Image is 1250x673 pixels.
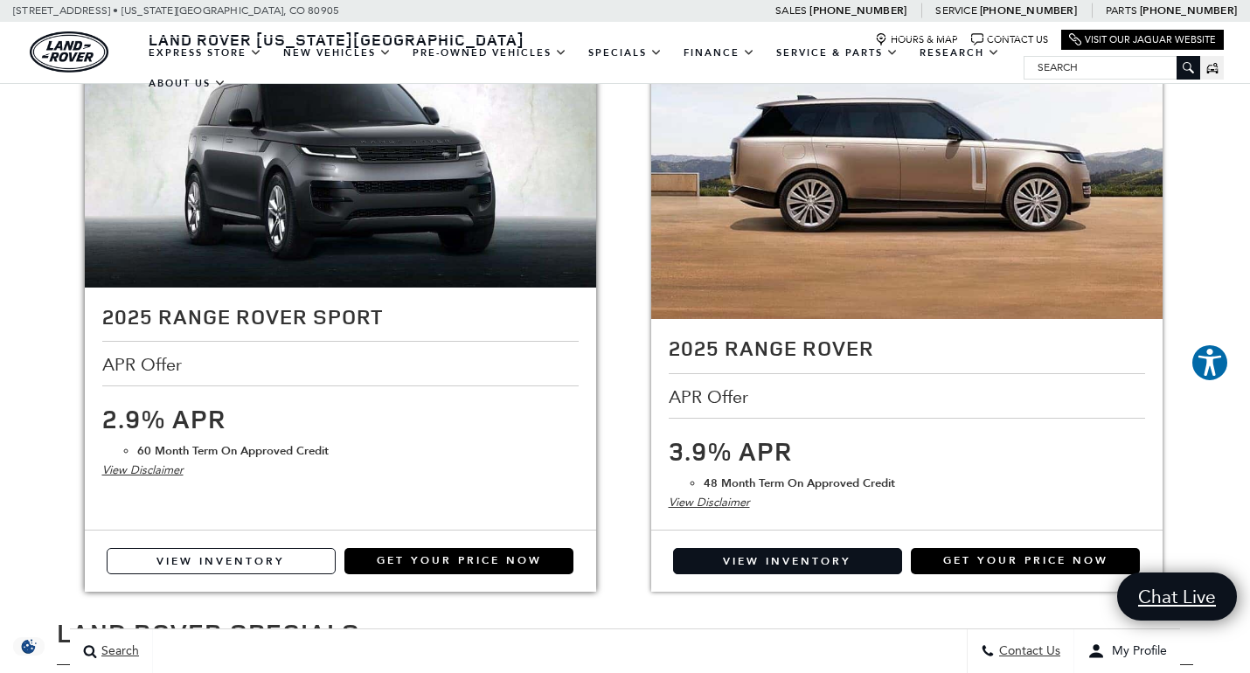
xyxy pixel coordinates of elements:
[995,644,1060,659] span: Contact Us
[30,31,108,73] img: Land Rover
[673,548,902,574] a: View Inventory
[402,38,578,68] a: Pre-Owned Vehicles
[9,637,49,656] section: Click to Open Cookie Consent Modal
[1106,4,1137,17] span: Parts
[669,493,1145,512] div: View Disclaimer
[138,29,535,50] a: Land Rover [US_STATE][GEOGRAPHIC_DATA]
[13,4,339,17] a: [STREET_ADDRESS] • [US_STATE][GEOGRAPHIC_DATA], CO 80905
[766,38,909,68] a: Service & Parts
[935,4,976,17] span: Service
[775,4,807,17] span: Sales
[102,305,579,328] h2: 2025 Range Rover Sport
[137,443,329,459] span: 60 Month Term On Approved Credit
[1191,343,1229,385] aside: Accessibility Help Desk
[971,33,1048,46] a: Contact Us
[1074,629,1180,673] button: Open user profile menu
[9,637,49,656] img: Opt-Out Icon
[673,38,766,68] a: Finance
[107,548,336,574] a: View Inventory
[138,38,273,68] a: EXPRESS STORE
[809,3,906,17] a: [PHONE_NUMBER]
[875,33,958,46] a: Hours & Map
[980,3,1077,17] a: [PHONE_NUMBER]
[669,336,1145,359] h2: 2025 Range Rover
[1140,3,1237,17] a: [PHONE_NUMBER]
[1024,57,1199,78] input: Search
[102,400,226,436] span: 2.9% APR
[669,433,793,468] span: 3.9% APR
[911,548,1140,574] a: Get Your Price Now
[138,38,1024,99] nav: Main Navigation
[138,68,237,99] a: About Us
[273,38,402,68] a: New Vehicles
[102,355,186,374] span: APR Offer
[57,618,1193,647] h1: Land Rover Specials
[1191,343,1229,382] button: Explore your accessibility options
[1129,585,1225,608] span: Chat Live
[149,29,524,50] span: Land Rover [US_STATE][GEOGRAPHIC_DATA]
[97,644,139,659] span: Search
[102,461,579,480] div: View Disclaimer
[1117,572,1237,621] a: Chat Live
[669,387,753,406] span: APR Offer
[909,38,1010,68] a: Research
[578,38,673,68] a: Specials
[704,475,895,491] span: 48 Month Term On Approved Credit
[344,548,573,574] a: Get Your Price Now
[1105,644,1167,659] span: My Profile
[30,31,108,73] a: land-rover
[1069,33,1216,46] a: Visit Our Jaguar Website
